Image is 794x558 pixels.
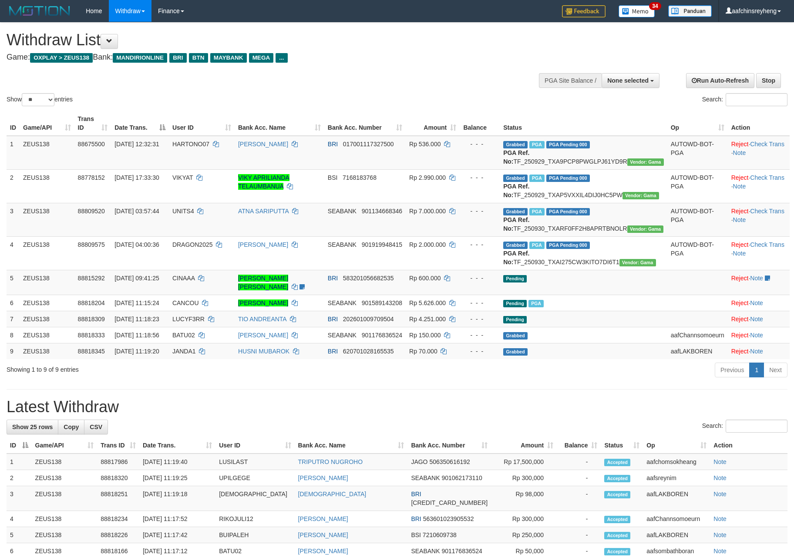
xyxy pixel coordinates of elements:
[343,275,394,282] span: Copy 583201056682535 to clipboard
[210,53,247,63] span: MAYBANK
[728,311,790,327] td: ·
[750,275,763,282] a: Note
[713,531,727,538] a: Note
[728,236,790,270] td: · ·
[343,174,377,181] span: Copy 7168183768 to clipboard
[491,511,557,527] td: Rp 300,000
[643,527,710,543] td: aafLAKBOREN
[12,424,53,430] span: Show 25 rows
[32,486,98,511] td: ZEUS138
[139,511,215,527] td: [DATE] 11:17:52
[7,311,20,327] td: 7
[172,174,193,181] span: VIKYAT
[503,141,528,148] span: Grabbed
[343,141,394,148] span: Copy 017001117327500 to clipboard
[604,475,630,482] span: Accepted
[328,316,338,323] span: BRI
[713,515,727,522] a: Note
[20,311,74,327] td: ZEUS138
[546,242,590,249] span: PGA Pending
[172,208,194,215] span: UNITS4
[529,208,545,215] span: Marked by aafkaynarin
[604,459,630,466] span: Accepted
[503,183,529,198] b: PGA Ref. No:
[97,511,139,527] td: 88818234
[20,136,74,170] td: ZEUS138
[20,236,74,270] td: ZEUS138
[411,474,440,481] span: SEABANK
[557,527,601,543] td: -
[172,275,195,282] span: CINAAA
[500,169,667,203] td: TF_250929_TXAP5VXXIL4DIJ0HC5PW
[728,270,790,295] td: ·
[411,491,421,497] span: BRI
[750,241,784,248] a: Check Trans
[114,275,159,282] span: [DATE] 09:41:25
[215,527,294,543] td: BUIPALEH
[500,236,667,270] td: TF_250930_TXAI275CW3KITO7DI6T1
[750,208,784,215] a: Check Trans
[7,4,73,17] img: MOTION_logo.png
[7,270,20,295] td: 5
[172,141,209,148] span: HARTONO07
[32,454,98,470] td: ZEUS138
[328,348,338,355] span: BRI
[411,458,427,465] span: JAGO
[235,111,324,136] th: Bank Acc. Name: activate to sort column ascending
[715,363,750,377] a: Previous
[7,343,20,359] td: 9
[215,470,294,486] td: UPILGEGE
[114,348,159,355] span: [DATE] 11:19:20
[491,486,557,511] td: Rp 98,000
[114,208,159,215] span: [DATE] 03:57:44
[406,111,460,136] th: Amount: activate to sort column ascending
[529,141,545,148] span: Marked by aaftrukkakada
[423,515,474,522] span: Copy 563601023905532 to clipboard
[503,250,529,266] b: PGA Ref. No:
[78,141,105,148] span: 88675500
[139,527,215,543] td: [DATE] 11:17:42
[407,437,491,454] th: Bank Acc. Number: activate to sort column ascending
[30,53,93,63] span: OXPLAY > ZEUS138
[172,348,196,355] span: JANDA1
[7,111,20,136] th: ID
[491,470,557,486] td: Rp 300,000
[604,548,630,555] span: Accepted
[328,174,338,181] span: BSI
[411,531,421,538] span: BSI
[726,93,787,106] input: Search:
[7,362,324,374] div: Showing 1 to 9 of 9 entries
[750,332,763,339] a: Note
[238,316,286,323] a: TIO ANDREANTA
[362,208,402,215] span: Copy 901134668346 to clipboard
[667,136,728,170] td: AUTOWD-BOT-PGA
[238,275,288,290] a: [PERSON_NAME] [PERSON_NAME]
[756,73,781,88] a: Stop
[238,241,288,248] a: [PERSON_NAME]
[7,527,32,543] td: 5
[764,363,787,377] a: Next
[20,270,74,295] td: ZEUS138
[529,242,545,249] span: Marked by aafkaynarin
[409,174,446,181] span: Rp 2.990.000
[114,241,159,248] span: [DATE] 04:00:36
[114,332,159,339] span: [DATE] 11:18:56
[643,511,710,527] td: aafChannsomoeurn
[463,173,496,182] div: - - -
[20,343,74,359] td: ZEUS138
[562,5,606,17] img: Feedback.jpg
[731,174,749,181] a: Reject
[463,240,496,249] div: - - -
[238,332,288,339] a: [PERSON_NAME]
[20,327,74,343] td: ZEUS138
[539,73,602,88] div: PGA Site Balance /
[78,174,105,181] span: 88778152
[169,111,235,136] th: User ID: activate to sort column ascending
[343,316,394,323] span: Copy 202601009709504 to clipboard
[441,474,482,481] span: Copy 901062173110 to clipboard
[731,299,749,306] a: Reject
[139,486,215,511] td: [DATE] 11:19:18
[97,470,139,486] td: 88818320
[7,398,787,416] h1: Latest Withdraw
[97,486,139,511] td: 88818251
